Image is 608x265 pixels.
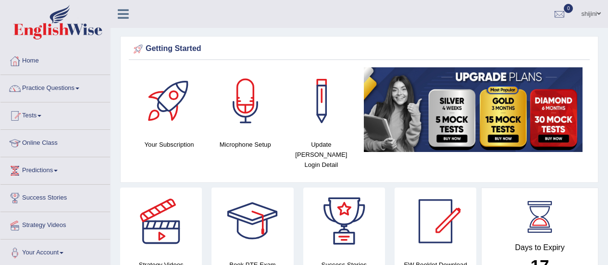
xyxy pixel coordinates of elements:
[0,185,110,209] a: Success Stories
[564,4,573,13] span: 0
[0,48,110,72] a: Home
[0,102,110,126] a: Tests
[0,157,110,181] a: Predictions
[492,243,587,252] h4: Days to Expiry
[0,75,110,99] a: Practice Questions
[0,240,110,264] a: Your Account
[364,67,583,152] img: small5.jpg
[0,212,110,236] a: Strategy Videos
[0,130,110,154] a: Online Class
[131,42,587,56] div: Getting Started
[212,139,278,150] h4: Microphone Setup
[288,139,354,170] h4: Update [PERSON_NAME] Login Detail
[136,139,202,150] h4: Your Subscription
